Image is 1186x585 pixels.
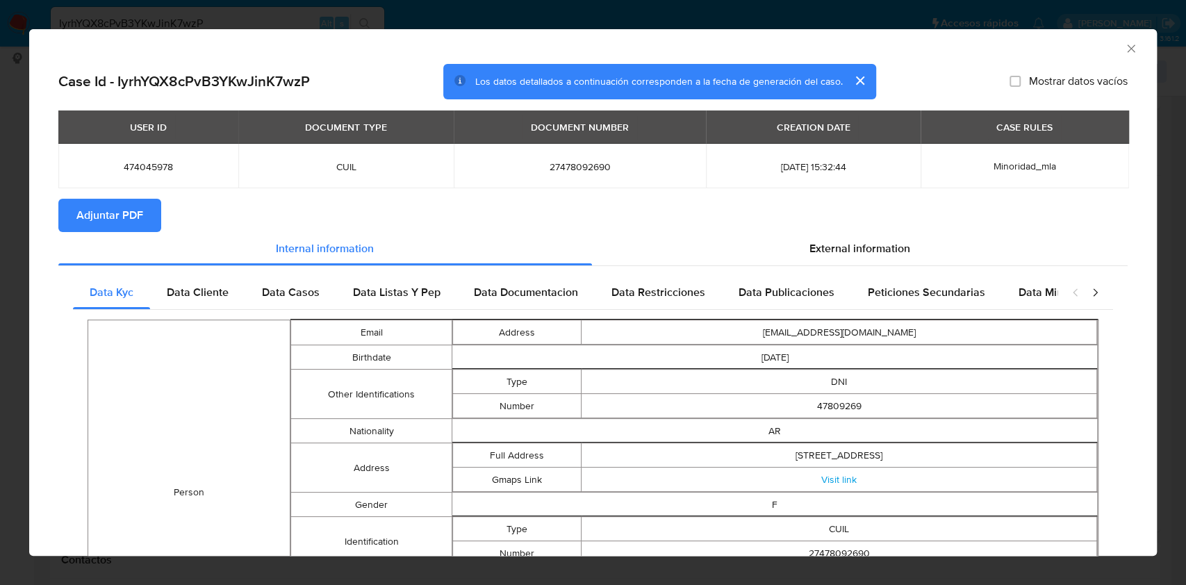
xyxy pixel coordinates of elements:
td: Address [290,443,452,493]
td: Gender [290,493,452,517]
div: USER ID [122,115,175,139]
span: Data Listas Y Pep [353,284,440,300]
td: Other Identifications [290,370,452,419]
span: CUIL [255,160,438,173]
span: External information [809,240,910,256]
td: Identification [290,517,452,566]
span: Los datos detallados a continuación corresponden a la fecha de generación del caso. [475,74,843,88]
td: Type [453,517,582,541]
span: Internal information [276,240,374,256]
div: Detailed info [58,232,1128,265]
td: Gmaps Link [453,468,582,492]
span: Data Publicaciones [739,284,834,300]
span: Data Documentacion [474,284,578,300]
td: Type [453,370,582,394]
td: 27478092690 [582,541,1097,566]
span: Data Minoridad [1019,284,1095,300]
td: [STREET_ADDRESS] [582,443,1097,468]
div: DOCUMENT NUMBER [522,115,637,139]
td: CUIL [582,517,1097,541]
button: Adjuntar PDF [58,199,161,232]
td: AR [452,419,1098,443]
span: Minoridad_mla [994,159,1056,173]
div: CASE RULES [988,115,1061,139]
button: cerrar [843,64,876,97]
span: Mostrar datos vacíos [1029,74,1128,88]
td: [DATE] [452,345,1098,370]
span: Data Casos [262,284,320,300]
td: Nationality [290,419,452,443]
td: Address [453,320,582,345]
div: closure-recommendation-modal [29,29,1157,556]
td: Full Address [453,443,582,468]
input: Mostrar datos vacíos [1010,76,1021,87]
h2: Case Id - IyrhYQX8cPvB3YKwJinK7wzP [58,72,310,90]
td: [EMAIL_ADDRESS][DOMAIN_NAME] [582,320,1097,345]
div: DOCUMENT TYPE [297,115,395,139]
span: 474045978 [75,160,222,173]
span: Data Cliente [167,284,229,300]
td: Birthdate [290,345,452,370]
td: DNI [582,370,1097,394]
span: Data Restricciones [611,284,705,300]
td: Email [290,320,452,345]
span: Data Kyc [90,284,133,300]
div: Detailed internal info [73,276,1057,309]
span: Adjuntar PDF [76,200,143,231]
td: 47809269 [582,394,1097,418]
td: F [452,493,1098,517]
div: CREATION DATE [768,115,858,139]
a: Visit link [821,472,857,486]
button: Cerrar ventana [1124,42,1137,54]
span: 27478092690 [470,160,689,173]
span: [DATE] 15:32:44 [723,160,904,173]
span: Peticiones Secundarias [868,284,985,300]
td: Number [453,394,582,418]
td: Number [453,541,582,566]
